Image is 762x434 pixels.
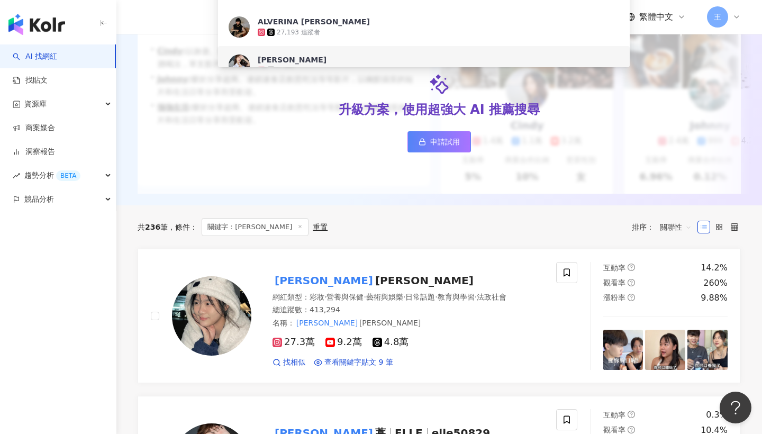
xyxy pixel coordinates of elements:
div: 網紅類型 ： [273,292,543,303]
span: · [475,293,477,301]
span: 漲粉率 [603,293,625,302]
div: 551,389 追蹤者 [277,66,324,75]
iframe: Help Scout Beacon - Open [720,392,751,423]
span: 日常話題 [405,293,435,301]
span: 資源庫 [24,92,47,116]
a: 查看關鍵字貼文 9 筆 [314,357,393,368]
span: [PERSON_NAME] [375,274,474,287]
div: 總追蹤數 ： 413,294 [273,305,543,315]
img: post-image [687,330,728,370]
span: question-circle [628,426,635,433]
span: 繁體中文 [639,11,673,23]
span: 27.3萬 [273,337,315,348]
div: 27,193 追蹤者 [277,28,320,37]
span: question-circle [628,279,635,286]
div: 14.2% [701,262,728,274]
a: 洞察報告 [13,147,55,157]
div: 0.3% [706,409,728,421]
div: 升級方案，使用超強大 AI 推薦搜尋 [339,101,540,119]
span: 4.8萬 [373,337,409,348]
a: searchAI 找網紅 [13,51,57,62]
span: 關聯性 [660,219,692,236]
span: 查看關鍵字貼文 9 筆 [324,357,393,368]
span: 法政社會 [477,293,506,301]
div: ALVERINA [PERSON_NAME] [258,16,370,27]
span: 找相似 [283,357,305,368]
span: 互動率 [603,264,625,272]
span: 競品分析 [24,187,54,211]
img: post-image [645,330,685,370]
span: 觀看率 [603,278,625,287]
img: post-image [603,330,643,370]
div: 260% [703,277,728,289]
span: 條件 ： [168,223,197,231]
img: KOL Avatar [172,276,251,356]
span: [PERSON_NAME] [359,319,421,327]
span: 9.2萬 [325,337,362,348]
span: 關鍵字：[PERSON_NAME] [202,218,309,236]
span: 營養與保健 [326,293,364,301]
img: KOL Avatar [229,55,250,76]
div: BETA [56,170,80,181]
span: 彩妝 [310,293,324,301]
span: 互動率 [603,411,625,419]
span: 觀看率 [603,426,625,434]
span: · [403,293,405,301]
img: KOL Avatar [229,16,250,38]
div: 4.2萬 [741,135,762,147]
mark: [PERSON_NAME] [295,317,359,329]
span: 申請試用 [430,138,460,146]
span: question-circle [628,264,635,271]
span: · [435,293,437,301]
div: 排序： [632,219,697,236]
a: 找相似 [273,357,305,368]
div: 9.88% [701,292,728,304]
img: logo [8,14,65,35]
mark: [PERSON_NAME] [273,272,375,289]
span: 名稱 ： [273,317,421,329]
span: question-circle [628,411,635,418]
div: [PERSON_NAME] [258,55,326,65]
span: 王 [714,11,721,23]
div: 共 筆 [138,223,168,231]
span: 236 [145,223,160,231]
span: question-circle [628,294,635,301]
span: · [364,293,366,301]
span: · [324,293,326,301]
a: 找貼文 [13,75,48,86]
span: 趨勢分析 [24,164,80,187]
span: rise [13,172,20,179]
div: 重置 [313,223,328,231]
a: 申請試用 [407,131,471,152]
span: 教育與學習 [438,293,475,301]
a: KOL Avatar[PERSON_NAME][PERSON_NAME]網紅類型：彩妝·營養與保健·藝術與娛樂·日常話題·教育與學習·法政社會總追蹤數：413,294名稱：[PERSON_NAM... [138,249,741,383]
a: 商案媒合 [13,123,55,133]
span: 藝術與娛樂 [366,293,403,301]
